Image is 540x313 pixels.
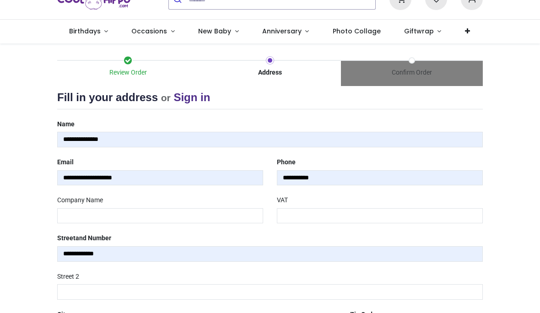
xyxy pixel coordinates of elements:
label: Street [57,231,111,246]
span: Photo Collage [333,27,381,36]
a: Anniversary [250,20,321,43]
label: Street 2 [57,269,79,285]
label: Name [57,117,75,132]
div: Address [199,68,341,77]
a: Occasions [120,20,187,43]
span: New Baby [198,27,231,36]
a: Giftwrap [392,20,453,43]
label: VAT [277,193,288,208]
span: Birthdays [69,27,101,36]
label: Company Name [57,193,103,208]
span: Fill in your address [57,91,158,103]
span: Giftwrap [404,27,434,36]
span: Occasions [131,27,167,36]
span: and Number [76,234,111,242]
span: Anniversary [262,27,302,36]
label: Email [57,155,74,170]
a: Birthdays [57,20,120,43]
div: Confirm Order [341,68,483,77]
a: New Baby [187,20,251,43]
a: Sign in [173,91,210,103]
label: Phone [277,155,296,170]
div: Review Order [57,68,199,77]
small: or [161,92,171,103]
